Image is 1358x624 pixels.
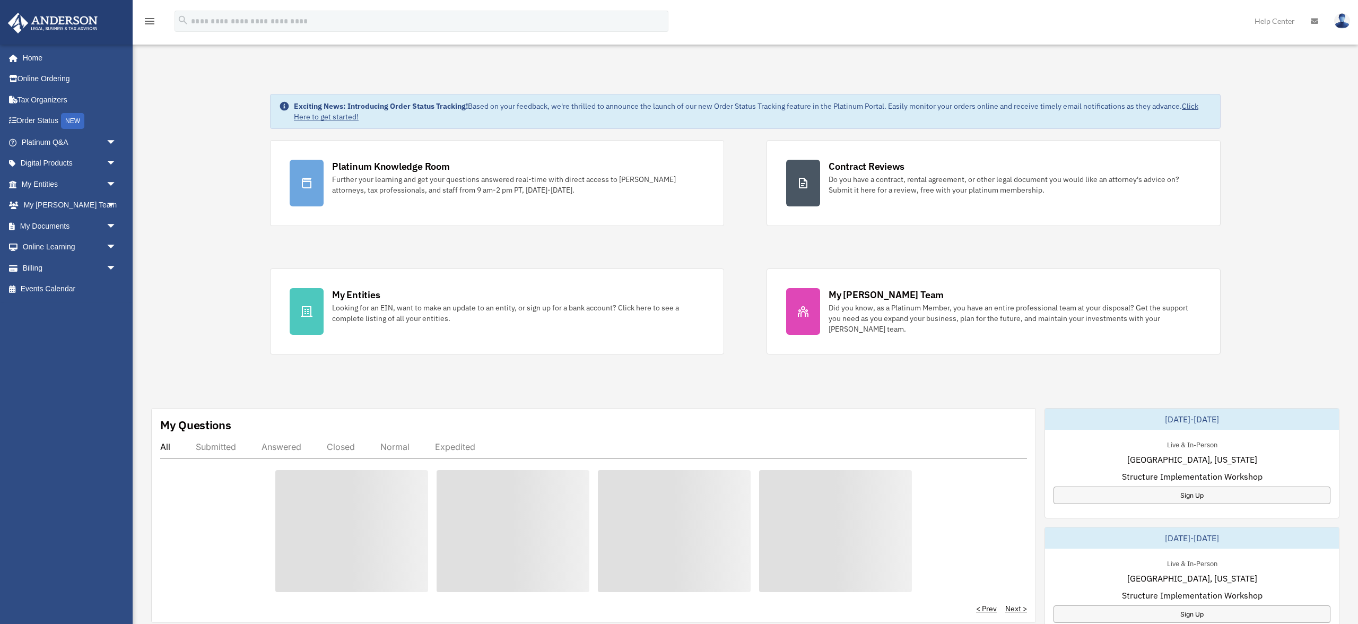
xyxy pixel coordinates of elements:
span: arrow_drop_down [106,195,127,216]
div: Did you know, as a Platinum Member, you have an entire professional team at your disposal? Get th... [829,302,1201,334]
a: Next > [1005,603,1027,614]
a: Digital Productsarrow_drop_down [7,153,133,174]
div: Do you have a contract, rental agreement, or other legal document you would like an attorney's ad... [829,174,1201,195]
a: Platinum Knowledge Room Further your learning and get your questions answered real-time with dire... [270,140,724,226]
div: Answered [262,441,301,452]
div: Contract Reviews [829,160,904,173]
a: Online Ordering [7,68,133,90]
div: Further your learning and get your questions answered real-time with direct access to [PERSON_NAM... [332,174,704,195]
a: Platinum Q&Aarrow_drop_down [7,132,133,153]
i: menu [143,15,156,28]
a: Online Learningarrow_drop_down [7,237,133,258]
div: Submitted [196,441,236,452]
a: Order StatusNEW [7,110,133,132]
div: NEW [61,113,84,129]
div: My [PERSON_NAME] Team [829,288,944,301]
a: Home [7,47,127,68]
span: arrow_drop_down [106,132,127,153]
a: Click Here to get started! [294,101,1198,122]
div: Closed [327,441,355,452]
strong: Exciting News: Introducing Order Status Tracking! [294,101,468,111]
div: Looking for an EIN, want to make an update to an entity, or sign up for a bank account? Click her... [332,302,704,324]
span: arrow_drop_down [106,257,127,279]
a: My Entitiesarrow_drop_down [7,174,133,195]
div: Live & In-Person [1159,438,1226,449]
a: Sign Up [1054,487,1330,504]
a: My Entities Looking for an EIN, want to make an update to an entity, or sign up for a bank accoun... [270,268,724,354]
span: Structure Implementation Workshop [1122,470,1263,483]
a: Sign Up [1054,605,1330,623]
span: arrow_drop_down [106,237,127,258]
a: Tax Organizers [7,89,133,110]
span: arrow_drop_down [106,215,127,237]
img: User Pic [1334,13,1350,29]
div: My Entities [332,288,380,301]
div: All [160,441,170,452]
span: [GEOGRAPHIC_DATA], [US_STATE] [1127,572,1257,585]
span: arrow_drop_down [106,174,127,195]
div: Expedited [435,441,475,452]
i: search [177,14,189,26]
a: < Prev [976,603,997,614]
a: My [PERSON_NAME] Teamarrow_drop_down [7,195,133,216]
div: [DATE]-[DATE] [1045,527,1339,549]
div: My Questions [160,417,231,433]
a: Events Calendar [7,279,133,300]
a: My Documentsarrow_drop_down [7,215,133,237]
div: [DATE]-[DATE] [1045,409,1339,430]
div: Normal [380,441,410,452]
div: Based on your feedback, we're thrilled to announce the launch of our new Order Status Tracking fe... [294,101,1212,122]
span: [GEOGRAPHIC_DATA], [US_STATE] [1127,453,1257,466]
a: Contract Reviews Do you have a contract, rental agreement, or other legal document you would like... [767,140,1221,226]
span: Structure Implementation Workshop [1122,589,1263,602]
img: Anderson Advisors Platinum Portal [5,13,101,33]
a: menu [143,19,156,28]
div: Live & In-Person [1159,557,1226,568]
span: arrow_drop_down [106,153,127,175]
a: My [PERSON_NAME] Team Did you know, as a Platinum Member, you have an entire professional team at... [767,268,1221,354]
div: Platinum Knowledge Room [332,160,450,173]
a: Billingarrow_drop_down [7,257,133,279]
